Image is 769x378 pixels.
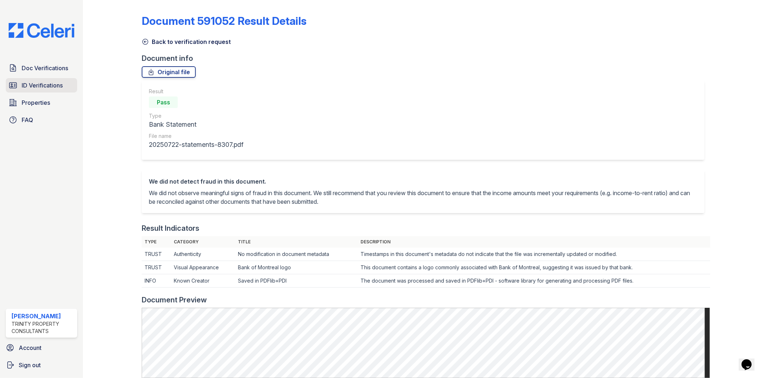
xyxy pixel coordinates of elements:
span: Properties [22,98,50,107]
td: TRUST [142,248,171,261]
td: Timestamps in this document's metadata do not indicate that the file was incrementally updated or... [358,248,710,261]
th: Type [142,236,171,248]
div: Trinity Property Consultants [12,320,74,335]
div: Type [149,112,243,120]
td: Authenticity [171,248,235,261]
td: Known Creator [171,274,235,288]
div: Result [149,88,243,95]
div: Result Indicators [142,223,199,233]
td: INFO [142,274,171,288]
div: [PERSON_NAME] [12,312,74,320]
div: File name [149,132,243,140]
div: 20250722-statements-8307.pdf [149,140,243,150]
td: No modification in document metadata [235,248,358,261]
th: Title [235,236,358,248]
td: Saved in PDFlib+PDI [235,274,358,288]
a: Doc Verifications [6,61,77,75]
span: ID Verifications [22,81,63,90]
div: We did not detect fraud in this document. [149,177,697,186]
a: Properties [6,95,77,110]
a: ID Verifications [6,78,77,93]
a: Back to verification request [142,37,231,46]
td: This document contains a logo commonly associated with Bank of Montreal, suggesting it was issued... [358,261,710,274]
div: Bank Statement [149,120,243,130]
a: FAQ [6,113,77,127]
div: Document info [142,53,710,63]
th: Category [171,236,235,248]
td: Bank of Montreal logo [235,261,358,274]
span: Account [19,343,41,352]
span: FAQ [22,116,33,124]
span: Doc Verifications [22,64,68,72]
a: Sign out [3,358,80,372]
div: Document Preview [142,295,207,305]
a: Original file [142,66,196,78]
th: Description [358,236,710,248]
div: Pass [149,96,178,108]
p: We did not observe meaningful signs of fraud in this document. We still recommend that you review... [149,189,697,206]
td: Visual Appearance [171,261,235,274]
td: The document was processed and saved in PDFlib+PDI - software library for generating and processi... [358,274,710,288]
span: Sign out [19,361,41,369]
td: TRUST [142,261,171,274]
a: Document 591052 Result Details [142,14,306,27]
iframe: chat widget [739,349,762,371]
a: Account [3,341,80,355]
img: CE_Logo_Blue-a8612792a0a2168367f1c8372b55b34899dd931a85d93a1a3d3e32e68fde9ad4.png [3,23,80,38]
